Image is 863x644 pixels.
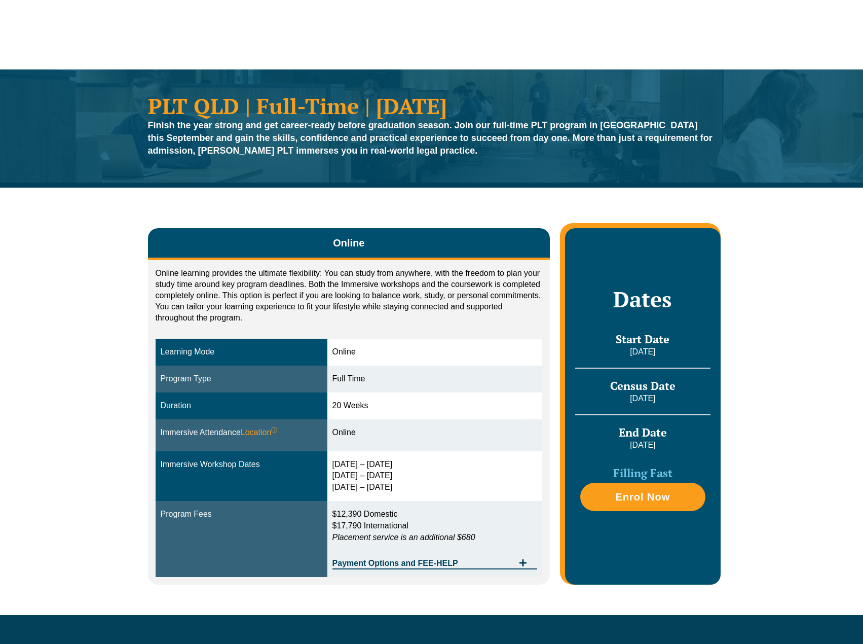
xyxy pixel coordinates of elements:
[271,426,277,434] sup: ⓘ
[332,559,514,567] span: Payment Options and FEE-HELP
[332,533,475,542] em: Placement service is an additional $680
[332,373,538,385] div: Full Time
[161,509,322,520] div: Program Fees
[156,268,543,324] p: Online learning provides the ultimate flexibility: You can study from anywhere, with the freedom ...
[610,378,676,393] span: Census Date
[619,425,667,440] span: End Date
[580,483,705,511] a: Enrol Now
[148,95,716,117] h1: PLT QLD | Full-Time | [DATE]
[615,492,670,502] span: Enrol Now
[332,459,538,494] div: [DATE] – [DATE] [DATE] – [DATE] [DATE] – [DATE]
[332,510,398,518] span: $12,390 Domestic
[148,120,712,156] strong: Finish the year strong and get career-ready before graduation season. Join our full-time PLT prog...
[575,440,710,451] p: [DATE]
[333,236,364,250] span: Online
[616,332,669,346] span: Start Date
[161,400,322,412] div: Duration
[148,228,550,584] div: Tabs. Open items with Enter or Space, close with Escape and navigate using the Arrow keys.
[161,373,322,385] div: Program Type
[613,466,672,480] span: Filling Fast
[332,400,538,412] div: 20 Weeks
[575,287,710,312] h2: Dates
[332,346,538,358] div: Online
[332,427,538,439] div: Online
[332,521,408,530] span: $17,790 International
[241,427,278,439] span: Location
[161,427,322,439] div: Immersive Attendance
[161,346,322,358] div: Learning Mode
[575,393,710,404] p: [DATE]
[575,346,710,357] p: [DATE]
[161,459,322,471] div: Immersive Workshop Dates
